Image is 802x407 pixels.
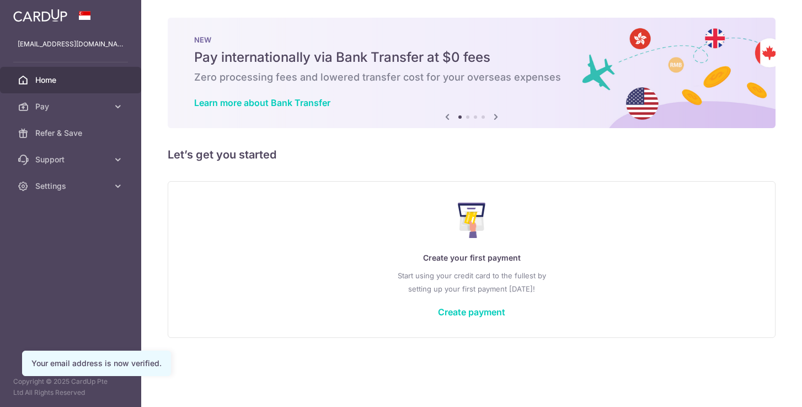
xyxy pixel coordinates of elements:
img: Make Payment [458,203,486,238]
img: Bank transfer banner [168,18,776,128]
h5: Pay internationally via Bank Transfer at $0 fees [194,49,749,66]
span: Home [35,75,108,86]
span: Support [35,154,108,165]
a: Create payment [438,306,505,318]
p: Create your first payment [190,251,753,265]
p: Start using your credit card to the fullest by setting up your first payment [DATE]! [190,269,753,295]
h5: Let’s get you started [168,146,776,163]
span: Pay [35,101,108,112]
span: Settings [35,181,108,192]
div: Your email address is now verified. [31,358,162,369]
h6: Zero processing fees and lowered transfer cost for your overseas expenses [194,71,749,84]
p: NEW [194,35,749,44]
img: CardUp [13,9,67,22]
span: Refer & Save [35,128,108,139]
a: Learn more about Bank Transfer [194,97,330,108]
p: [EMAIL_ADDRESS][DOMAIN_NAME] [18,39,124,50]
